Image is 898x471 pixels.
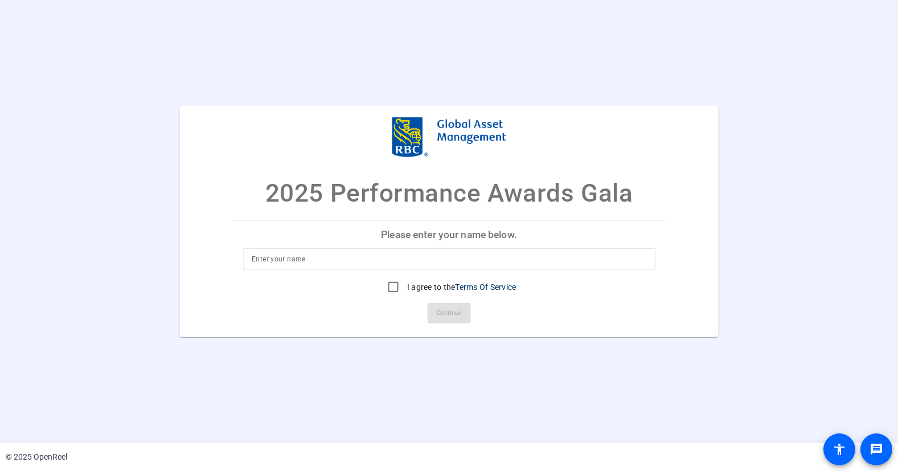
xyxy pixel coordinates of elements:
[392,117,506,157] img: company-logo
[233,220,665,248] p: Please enter your name below.
[870,443,883,456] mat-icon: message
[833,443,846,456] mat-icon: accessibility
[405,281,516,293] label: I agree to the
[455,282,516,292] a: Terms Of Service
[6,451,67,463] div: © 2025 OpenReel
[252,252,646,266] input: Enter your name
[265,174,633,211] p: 2025 Performance Awards Gala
